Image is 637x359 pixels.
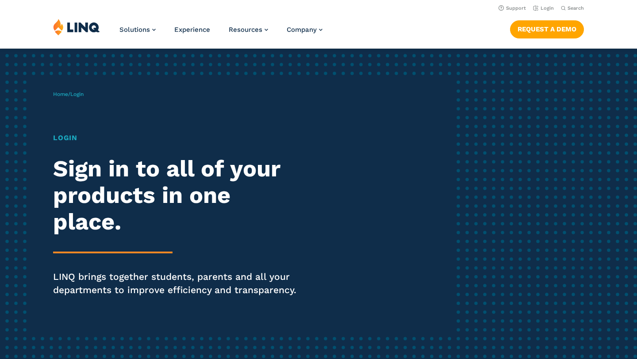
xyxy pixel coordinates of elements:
[53,91,84,97] span: /
[568,5,584,11] span: Search
[53,156,299,235] h2: Sign in to all of your products in one place.
[53,19,100,35] img: LINQ | K‑12 Software
[287,26,317,34] span: Company
[533,5,554,11] a: Login
[119,26,150,34] span: Solutions
[53,270,299,297] p: LINQ brings together students, parents and all your departments to improve efficiency and transpa...
[229,26,262,34] span: Resources
[499,5,526,11] a: Support
[287,26,322,34] a: Company
[229,26,268,34] a: Resources
[119,26,156,34] a: Solutions
[119,19,322,48] nav: Primary Navigation
[70,91,84,97] span: Login
[510,19,584,38] nav: Button Navigation
[510,20,584,38] a: Request a Demo
[53,133,299,143] h1: Login
[174,26,210,34] a: Experience
[561,5,584,11] button: Open Search Bar
[53,91,68,97] a: Home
